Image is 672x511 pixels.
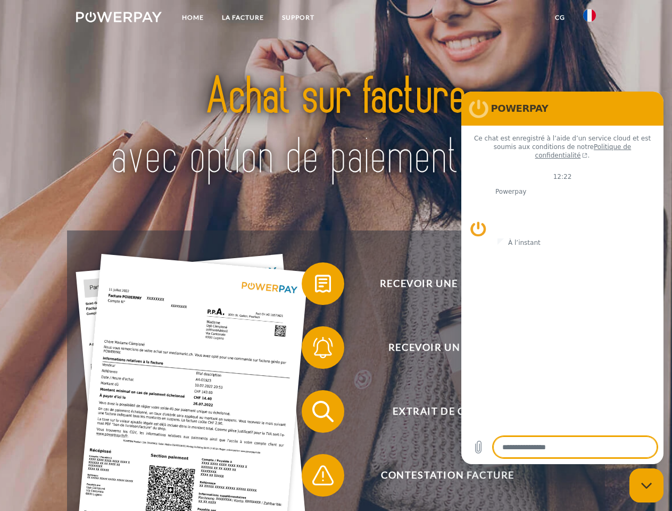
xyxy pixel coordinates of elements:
img: qb_warning.svg [310,462,336,489]
button: Contestation Facture [302,454,578,497]
img: fr [583,9,596,22]
span: Extrait de compte [317,390,578,433]
img: qb_bill.svg [310,270,336,297]
button: Extrait de compte [302,390,578,433]
img: logo-powerpay-white.svg [76,12,162,22]
a: Home [173,8,213,27]
a: Support [273,8,323,27]
a: CG [546,8,574,27]
iframe: Bouton de lancement de la fenêtre de messagerie, conversation en cours [629,468,663,502]
a: LA FACTURE [213,8,273,27]
span: Recevoir un rappel? [317,326,578,369]
iframe: Fenêtre de messagerie [461,92,663,464]
img: title-powerpay_fr.svg [102,51,570,204]
button: Recevoir une facture ? [302,262,578,305]
span: Contestation Facture [317,454,578,497]
img: qb_bell.svg [310,334,336,361]
span: Recevoir une facture ? [317,262,578,305]
button: Recevoir un rappel? [302,326,578,369]
img: qb_search.svg [310,398,336,425]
